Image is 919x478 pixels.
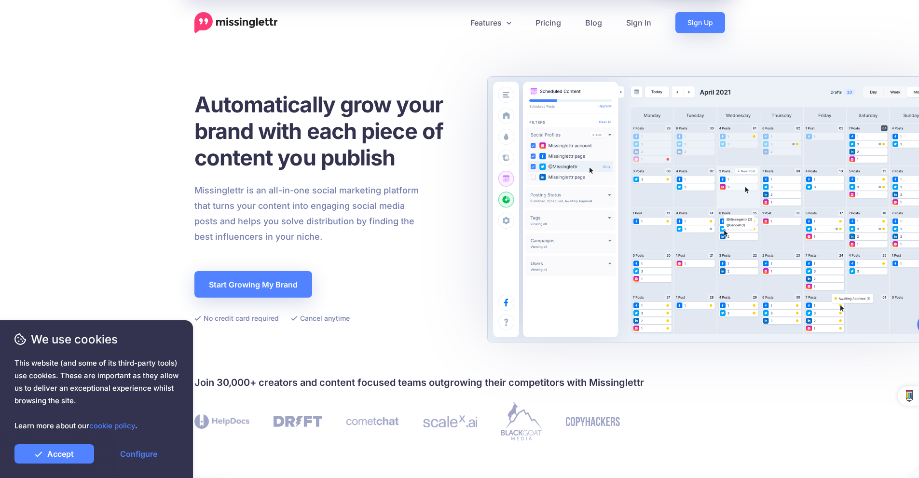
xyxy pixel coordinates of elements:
[14,331,178,348] span: We use cookies
[523,12,573,33] a: Pricing
[675,12,725,33] a: Sign Up
[458,12,523,33] a: Features
[291,312,350,324] li: Cancel anytime
[194,375,725,390] h4: Join 30,000+ creators and content focused teams outgrowing their competitors with Missinglettr
[194,12,278,33] a: Home
[614,12,663,33] a: Sign In
[14,357,178,432] span: This website (and some of its third-party tools) use cookies. These are important as they allow u...
[194,312,279,324] li: No credit card required
[573,12,614,33] a: Blog
[14,444,94,464] a: Accept
[99,444,178,464] a: Configure
[194,183,419,245] p: Missinglettr is an all-in-one social marketing platform that turns your content into engaging soc...
[194,91,467,171] h1: Automatically grow your brand with each piece of content you publish
[194,271,312,298] a: Start Growing My Brand
[89,421,135,430] a: cookie policy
